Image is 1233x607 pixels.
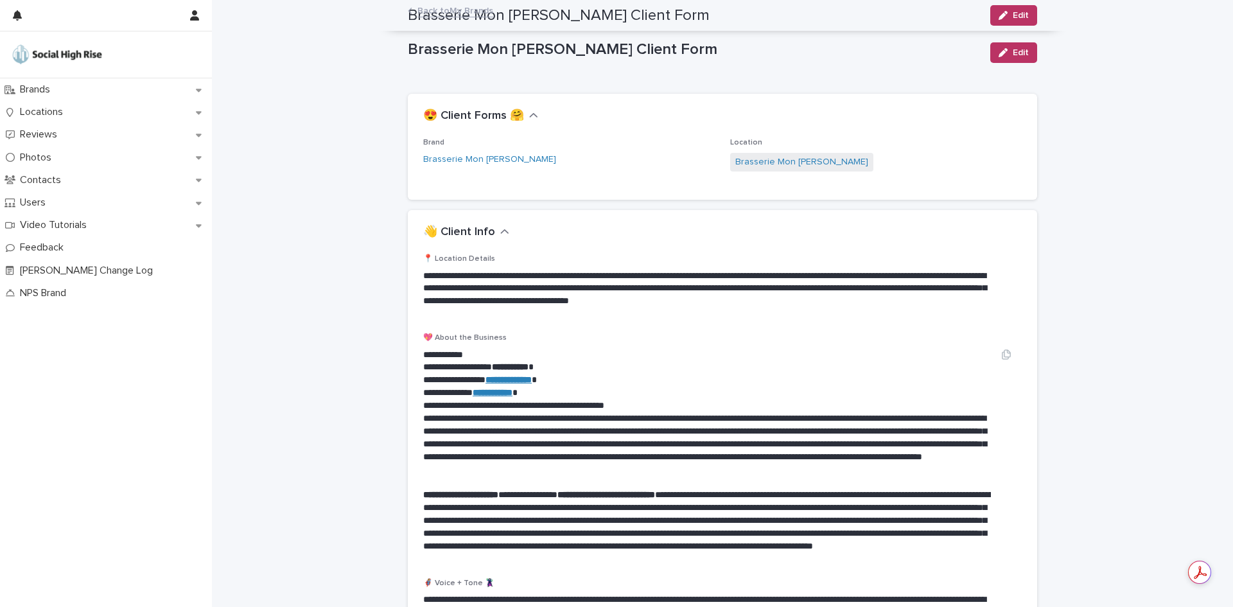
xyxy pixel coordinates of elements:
[423,153,556,166] a: Brasserie Mon [PERSON_NAME]
[15,242,74,254] p: Feedback
[423,579,494,587] span: 🦸‍♀️ Voice + Tone 🦹‍♀️
[423,255,495,263] span: 📍 Location Details
[15,174,71,186] p: Contacts
[15,106,73,118] p: Locations
[735,155,868,169] a: Brasserie Mon [PERSON_NAME]
[423,225,509,240] button: 👋 Client Info
[10,42,104,67] img: o5DnuTxEQV6sW9jFYBBf
[417,3,493,17] a: Back toMy Brands
[408,40,980,59] p: Brasserie Mon [PERSON_NAME] Client Form
[990,42,1037,63] button: Edit
[423,109,524,123] h2: 😍 Client Forms 🤗
[423,334,507,342] span: 💖 About the Business
[1013,48,1029,57] span: Edit
[15,128,67,141] p: Reviews
[15,265,163,277] p: [PERSON_NAME] Change Log
[15,219,97,231] p: Video Tutorials
[730,139,762,146] span: Location
[15,197,56,209] p: Users
[15,84,60,96] p: Brands
[423,139,444,146] span: Brand
[15,287,76,299] p: NPS Brand
[423,225,495,240] h2: 👋 Client Info
[423,109,538,123] button: 😍 Client Forms 🤗
[15,152,62,164] p: Photos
